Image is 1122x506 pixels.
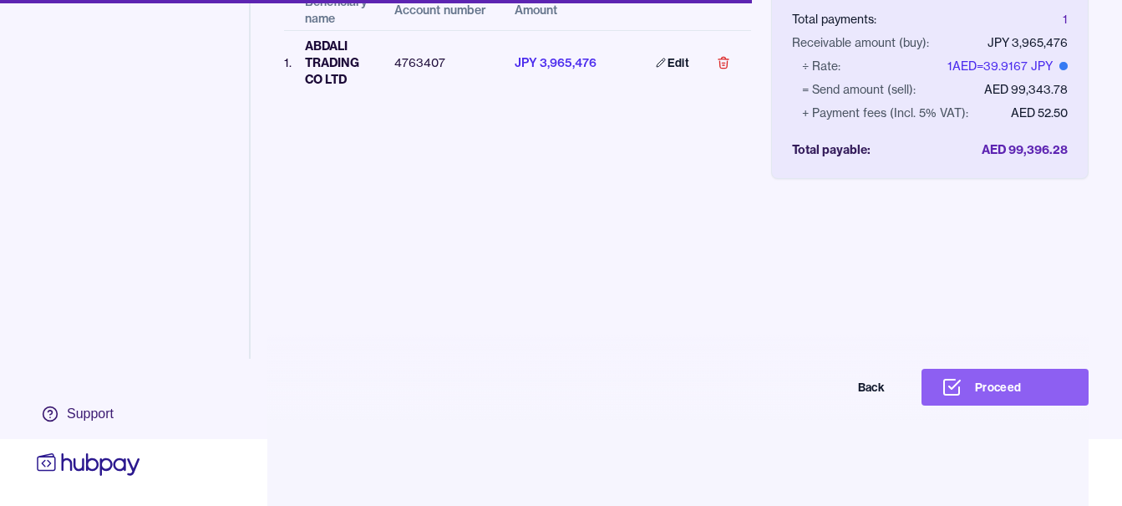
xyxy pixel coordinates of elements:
[1011,105,1068,121] div: AED 52.50
[738,369,905,406] button: Back
[33,396,144,432] a: Support
[1063,11,1068,28] div: 1
[792,141,871,158] div: Total payable:
[982,141,1068,158] div: AED 99,396.28
[987,34,1068,51] div: JPY 3,965,476
[381,30,501,95] td: 4763407
[802,81,916,98] div: = Send amount (sell):
[921,369,1089,406] button: Proceed
[947,58,1068,74] div: 1 AED = 39.9167 JPY
[67,405,114,423] div: Support
[501,30,622,95] td: JPY 3,965,476
[792,11,876,28] div: Total payments:
[802,105,968,121] div: + Payment fees (Incl. 5% VAT):
[636,44,709,81] a: Edit
[984,81,1068,98] div: AED 99,343.78
[792,34,929,51] div: Receivable amount (buy):
[292,30,381,95] td: ABDALI TRADING CO LTD
[284,30,292,95] td: 1 .
[802,58,840,74] div: ÷ Rate:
